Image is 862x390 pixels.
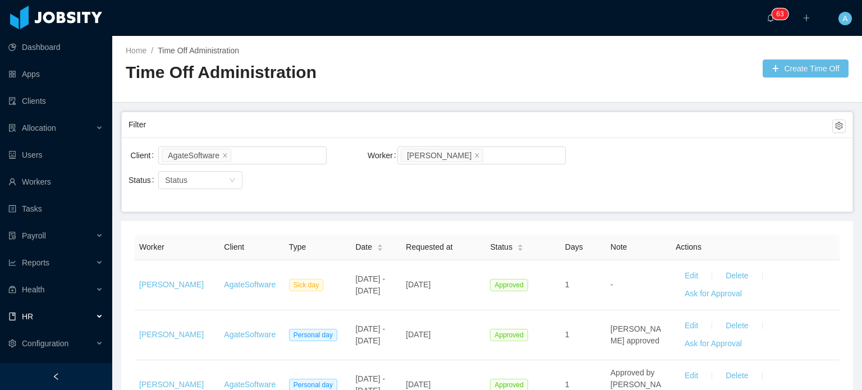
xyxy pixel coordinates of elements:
a: AgateSoftware [224,380,276,389]
span: HR [22,312,33,321]
a: [PERSON_NAME] [139,330,204,339]
i: icon: caret-down [517,247,524,250]
i: icon: file-protect [8,232,16,240]
span: Worker [139,242,164,251]
span: [DATE] [406,280,430,289]
i: icon: bell [767,14,774,22]
span: 1 [565,280,570,289]
span: Reports [22,258,49,267]
input: Worker [485,149,492,162]
span: [PERSON_NAME] approved [611,324,661,345]
span: [DATE] - [DATE] [355,324,385,345]
label: Status [129,176,159,185]
span: Approved [490,329,528,341]
span: Client [224,242,244,251]
span: 1 [565,330,570,339]
span: Note [611,242,627,251]
i: icon: caret-up [517,242,524,246]
div: Sort [377,242,383,250]
i: icon: line-chart [8,259,16,267]
a: AgateSoftware [224,280,276,289]
span: Requested at [406,242,452,251]
li: Joshua Platero [401,149,483,162]
i: icon: close [474,152,480,159]
input: Client [233,149,240,162]
span: 1 [565,380,570,389]
li: AgateSoftware [162,149,231,162]
span: Actions [676,242,701,251]
button: Delete [717,367,757,385]
div: AgateSoftware [168,149,219,162]
span: Sick day [289,279,323,291]
span: A [842,12,847,25]
i: icon: caret-down [377,247,383,250]
p: 3 [780,8,784,20]
i: icon: plus [803,14,810,22]
i: icon: medicine-box [8,286,16,293]
button: Ask for Approval [676,335,751,353]
span: Payroll [22,231,46,240]
button: Edit [676,267,707,285]
button: icon: plusCreate Time Off [763,59,849,77]
div: Filter [129,114,832,135]
button: icon: setting [832,120,846,133]
sup: 63 [772,8,788,20]
span: Configuration [22,339,68,348]
div: Sort [517,242,524,250]
span: Status [490,241,512,253]
button: Delete [717,317,757,335]
span: [DATE] - [DATE] [355,274,385,295]
span: Days [565,242,583,251]
span: Health [22,285,44,294]
span: Date [355,241,372,253]
span: - [611,280,613,289]
a: icon: robotUsers [8,144,103,166]
a: icon: appstoreApps [8,63,103,85]
button: Edit [676,317,707,335]
label: Client [131,151,159,160]
a: Home [126,46,146,55]
button: Edit [676,367,707,385]
i: icon: down [229,177,236,185]
a: icon: pie-chartDashboard [8,36,103,58]
i: icon: caret-up [377,242,383,246]
i: icon: setting [8,339,16,347]
a: [PERSON_NAME] [139,380,204,389]
span: [DATE] [406,380,430,389]
i: icon: solution [8,124,16,132]
a: icon: userWorkers [8,171,103,193]
span: Type [289,242,306,251]
span: / [151,46,153,55]
span: Status [165,176,187,185]
span: Approved [490,279,528,291]
a: Time Off Administration [158,46,239,55]
button: Ask for Approval [676,285,751,303]
i: icon: close [222,152,228,159]
button: Delete [717,267,757,285]
span: Personal day [289,329,337,341]
div: [PERSON_NAME] [407,149,471,162]
p: 6 [776,8,780,20]
a: AgateSoftware [224,330,276,339]
span: Allocation [22,123,56,132]
h2: Time Off Administration [126,61,487,84]
a: icon: auditClients [8,90,103,112]
i: icon: book [8,313,16,320]
a: [PERSON_NAME] [139,280,204,289]
span: [DATE] [406,330,430,339]
a: icon: profileTasks [8,198,103,220]
label: Worker [368,151,401,160]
